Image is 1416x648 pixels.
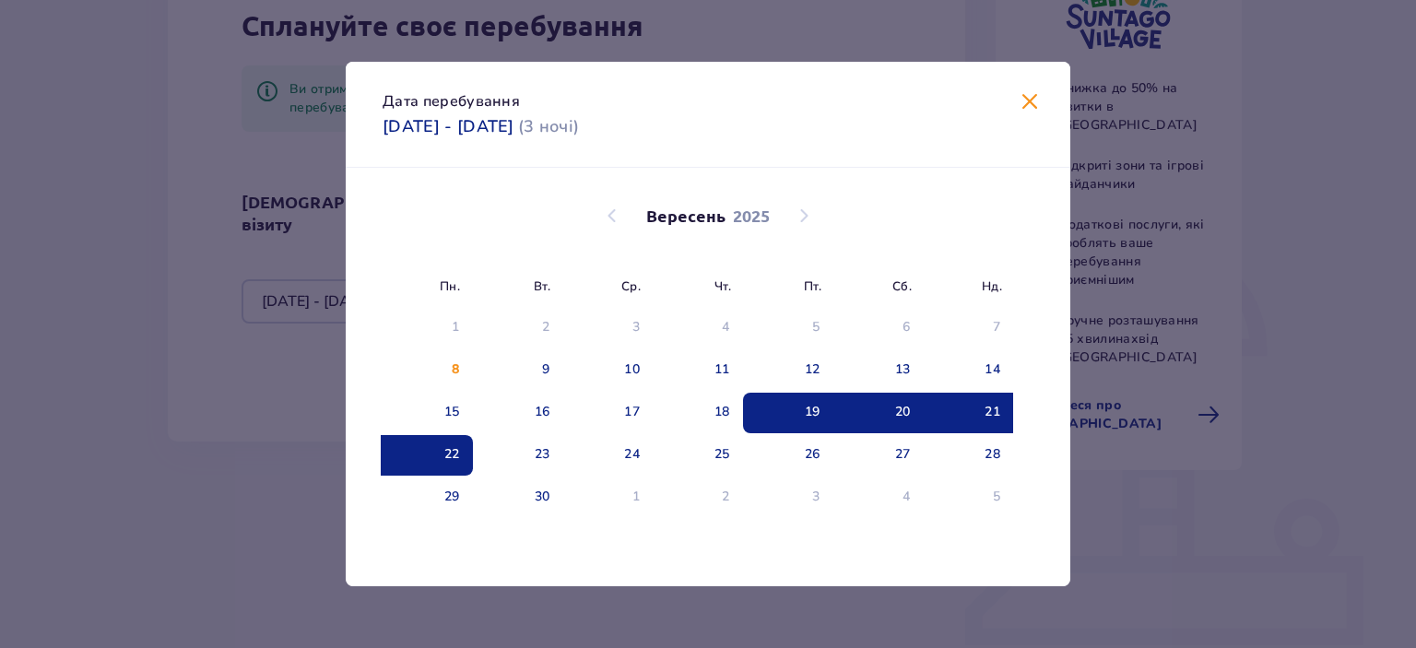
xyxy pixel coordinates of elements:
[562,393,653,433] td: Choose середа, 17 вересня 2025 р. as your check-in date. It’s available.
[440,278,460,295] small: Пн.
[473,393,563,433] td: Choose вівторок, 16 вересня 2025 р. as your check-in date. It’s available.
[833,435,924,476] td: Choose субота, 27 вересня 2025 р. as your check-in date. It’s available.
[444,403,460,421] div: 15
[653,393,743,433] td: Choose четвер, 18 вересня 2025 р. as your check-in date. It’s available.
[733,205,770,227] p: 2025
[714,403,730,421] div: 18
[833,393,924,433] td: Selected. субота, 20 вересня 2025 р.
[714,278,731,295] small: Чт.
[624,403,640,421] div: 17
[743,393,833,433] td: Selected as start date. п’ятниця, 19 вересня 2025 р.
[632,318,640,336] div: 3
[383,393,473,433] td: Choose понеділок, 15 вересня 2025 р. as your check-in date. It’s available.
[542,360,549,379] div: 9
[812,318,820,336] div: 5
[743,435,833,476] td: Choose п’ятниця, 26 вересня 2025 р. as your check-in date. It’s available.
[452,318,459,336] div: 1
[383,350,473,391] td: Choose понеділок, 8 вересня 2025 р. as your check-in date. It’s available.
[805,403,820,421] div: 19
[804,278,821,295] small: Пт.
[383,435,473,476] td: Selected as end date. понеділок, 22 вересня 2025 р.
[653,308,743,348] td: Not available. четвер, 4 вересня 2025 р.
[923,435,1013,476] td: Choose неділя, 28 вересня 2025 р. as your check-in date. It’s available.
[621,278,641,295] small: Ср.
[653,350,743,391] td: Choose четвер, 11 вересня 2025 р. as your check-in date. It’s available.
[903,318,910,336] div: 6
[923,393,1013,433] td: Selected. неділя, 21 вересня 2025 р.
[383,115,514,137] p: [DATE] - [DATE]
[624,360,640,379] div: 10
[714,360,730,379] div: 11
[923,308,1013,348] td: Not available. неділя, 7 вересня 2025 р.
[518,115,580,137] p: ( 3 ночі )
[892,278,912,295] small: Сб.
[895,403,911,421] div: 20
[383,91,520,112] p: Дата перебування
[722,318,729,336] div: 4
[535,403,550,421] div: 16
[653,435,743,476] td: Choose четвер, 25 вересня 2025 р. as your check-in date. It’s available.
[833,350,924,391] td: Choose субота, 13 вересня 2025 р. as your check-in date. It’s available.
[562,350,653,391] td: Choose середа, 10 вересня 2025 р. as your check-in date. It’s available.
[562,308,653,348] td: Not available. середа, 3 вересня 2025 р.
[473,308,563,348] td: Not available. вівторок, 2 вересня 2025 р.
[562,435,653,476] td: Choose середа, 24 вересня 2025 р. as your check-in date. It’s available.
[923,350,1013,391] td: Choose неділя, 14 вересня 2025 р. as your check-in date. It’s available.
[473,350,563,391] td: Choose вівторок, 9 вересня 2025 р. as your check-in date. It’s available.
[743,308,833,348] td: Not available. п’ятниця, 5 вересня 2025 р.
[805,360,820,379] div: 12
[646,205,726,227] p: Вересень
[383,308,473,348] td: Not available. понеділок, 1 вересня 2025 р.
[534,278,550,295] small: Вт.
[346,168,1070,549] div: Calendar
[895,360,911,379] div: 13
[743,350,833,391] td: Choose п’ятниця, 12 вересня 2025 р. as your check-in date. It’s available.
[452,360,459,379] div: 8
[542,318,549,336] div: 2
[833,308,924,348] td: Not available. субота, 6 вересня 2025 р.
[473,435,563,476] td: Choose вівторок, 23 вересня 2025 р. as your check-in date. It’s available.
